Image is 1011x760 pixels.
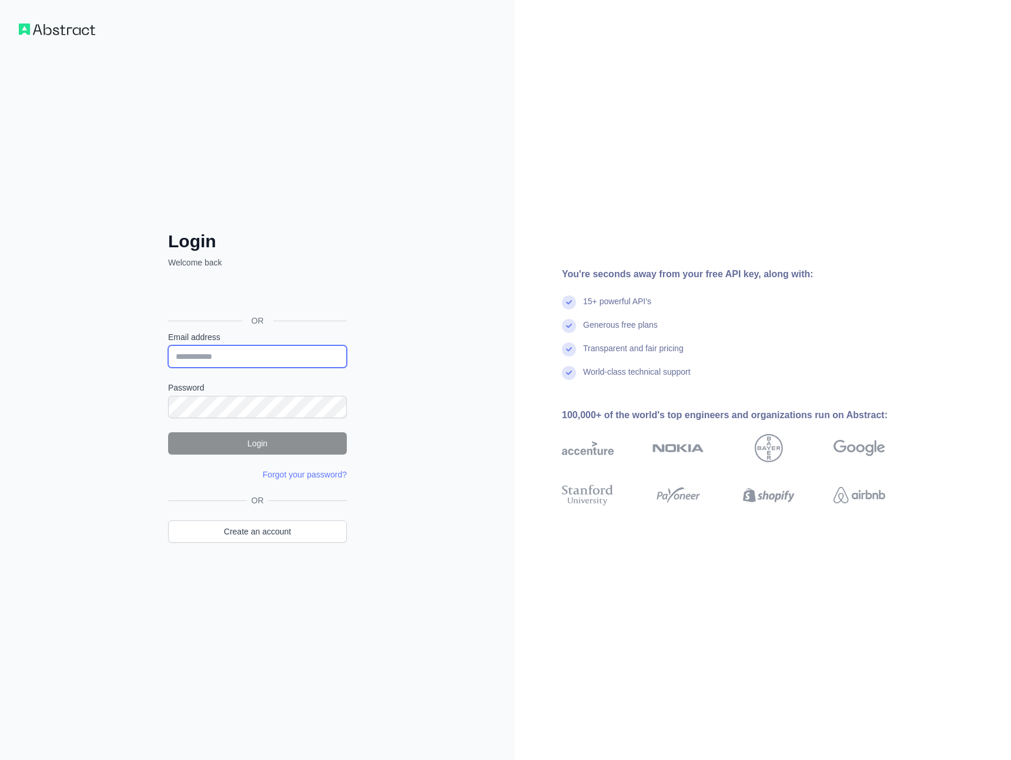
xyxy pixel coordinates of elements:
[583,295,651,319] div: 15+ powerful API's
[833,434,885,462] img: google
[583,342,684,366] div: Transparent and fair pricing
[562,295,576,310] img: check mark
[562,267,923,281] div: You're seconds away from your free API key, along with:
[263,470,347,479] a: Forgot your password?
[652,434,704,462] img: nokia
[168,257,347,268] p: Welcome back
[583,366,691,389] div: World-class technical support
[168,382,347,394] label: Password
[652,482,704,508] img: payoneer
[583,319,658,342] div: Generous free plans
[743,482,795,508] img: shopify
[562,319,576,333] img: check mark
[168,331,347,343] label: Email address
[242,315,273,327] span: OR
[562,434,614,462] img: accenture
[168,231,347,252] h2: Login
[562,342,576,357] img: check mark
[19,23,95,35] img: Workflow
[168,432,347,455] button: Login
[562,366,576,380] img: check mark
[755,434,783,462] img: bayer
[833,482,885,508] img: airbnb
[247,495,269,506] span: OR
[562,408,923,422] div: 100,000+ of the world's top engineers and organizations run on Abstract:
[168,520,347,543] a: Create an account
[562,482,614,508] img: stanford university
[162,281,350,307] iframe: Sign in with Google Button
